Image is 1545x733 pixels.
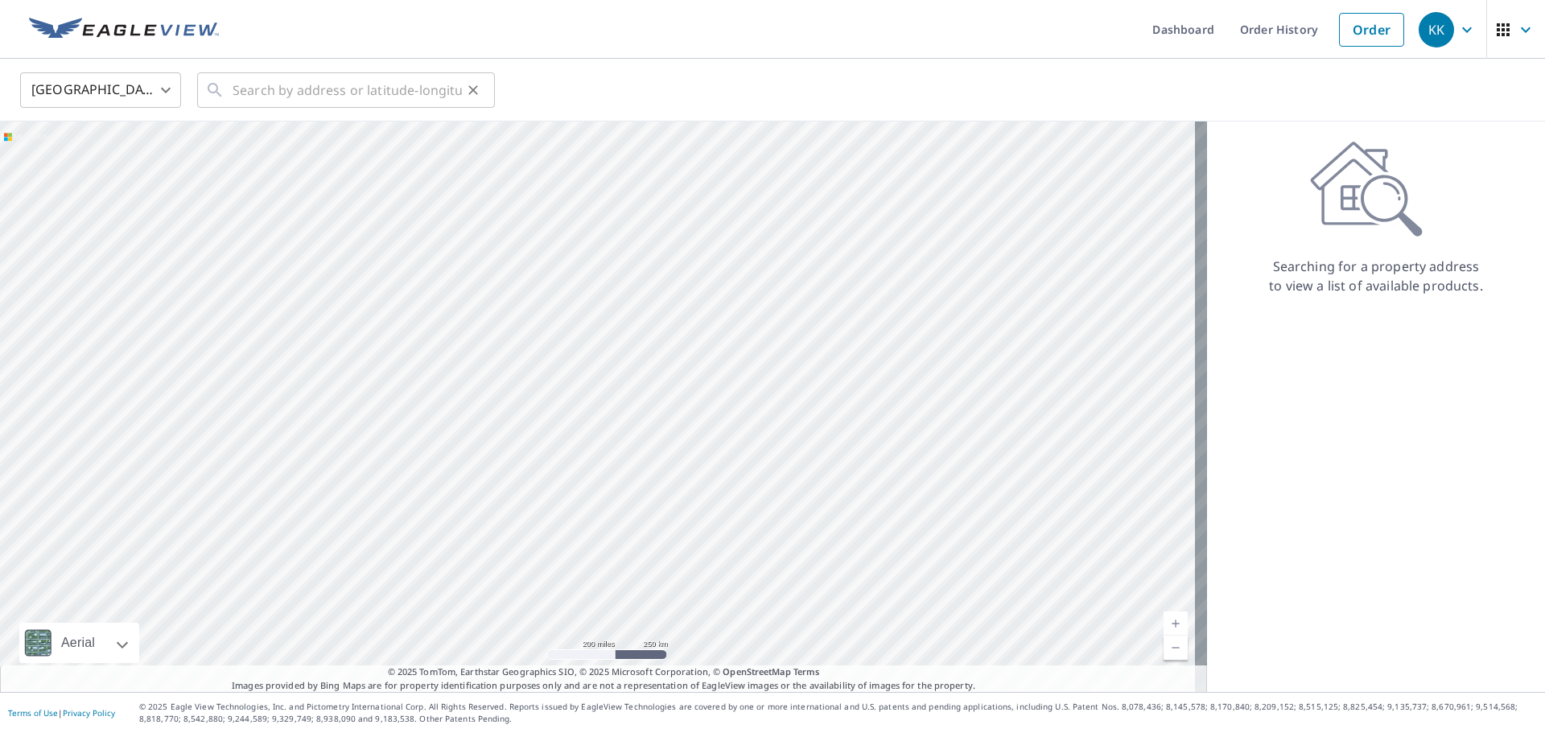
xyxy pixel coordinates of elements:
[63,707,115,719] a: Privacy Policy
[723,665,790,677] a: OpenStreetMap
[20,68,181,113] div: [GEOGRAPHIC_DATA]
[1164,636,1188,660] a: Current Level 5, Zoom Out
[29,18,219,42] img: EV Logo
[233,68,462,113] input: Search by address or latitude-longitude
[8,708,115,718] p: |
[1339,13,1404,47] a: Order
[19,623,139,663] div: Aerial
[462,79,484,101] button: Clear
[1164,612,1188,636] a: Current Level 5, Zoom In
[139,701,1537,725] p: © 2025 Eagle View Technologies, Inc. and Pictometry International Corp. All Rights Reserved. Repo...
[56,623,100,663] div: Aerial
[793,665,820,677] a: Terms
[8,707,58,719] a: Terms of Use
[388,665,820,679] span: © 2025 TomTom, Earthstar Geographics SIO, © 2025 Microsoft Corporation, ©
[1419,12,1454,47] div: KK
[1268,257,1484,295] p: Searching for a property address to view a list of available products.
